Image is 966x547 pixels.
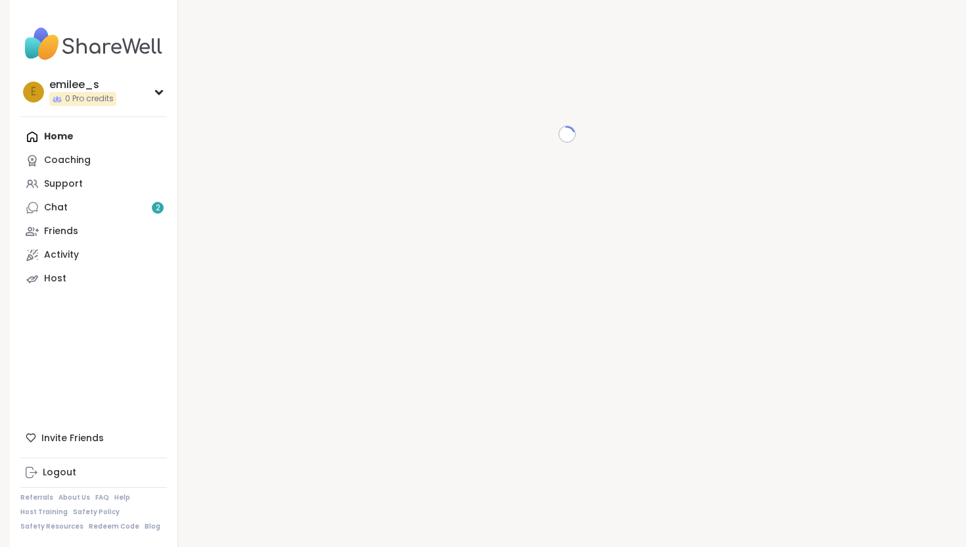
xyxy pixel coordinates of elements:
[156,202,160,214] span: 2
[20,522,83,531] a: Safety Resources
[20,426,167,450] div: Invite Friends
[20,196,167,220] a: Chat2
[43,466,76,479] div: Logout
[44,272,66,285] div: Host
[20,172,167,196] a: Support
[44,249,79,262] div: Activity
[114,493,130,502] a: Help
[44,225,78,238] div: Friends
[20,220,167,243] a: Friends
[49,78,116,92] div: emilee_s
[20,508,68,517] a: Host Training
[20,493,53,502] a: Referrals
[20,461,167,485] a: Logout
[44,201,68,214] div: Chat
[31,83,36,101] span: e
[73,508,120,517] a: Safety Policy
[58,493,90,502] a: About Us
[89,522,139,531] a: Redeem Code
[145,522,160,531] a: Blog
[44,154,91,167] div: Coaching
[20,267,167,291] a: Host
[20,243,167,267] a: Activity
[95,493,109,502] a: FAQ
[20,21,167,67] img: ShareWell Nav Logo
[20,149,167,172] a: Coaching
[44,178,83,191] div: Support
[65,93,114,105] span: 0 Pro credits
